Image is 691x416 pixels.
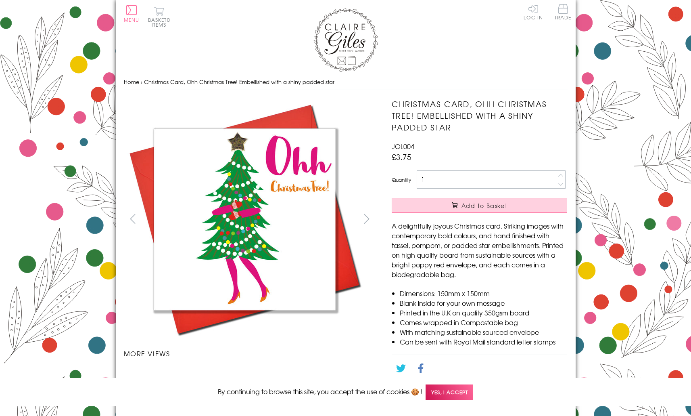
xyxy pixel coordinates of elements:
nav: breadcrumbs [124,74,568,90]
button: next [357,210,376,228]
a: Log In [524,4,543,20]
p: A delightfully joyous Christmas card. Striking images with contemporary bold colours, and hand fi... [392,221,567,279]
span: Christmas Card, Ohh Christmas Tree! Embellished with a shiny padded star [144,78,334,86]
span: Add to Basket [461,202,507,210]
li: Dimensions: 150mm x 150mm [400,288,567,298]
button: Menu [124,5,140,22]
li: With matching sustainable sourced envelope [400,327,567,337]
label: Quantity [392,176,411,183]
span: £3.75 [392,151,411,162]
li: Carousel Page 3 [250,366,313,384]
span: › [141,78,142,86]
li: Printed in the U.K on quality 350gsm board [400,308,567,317]
button: Basket0 items [148,6,170,27]
span: Trade [555,4,572,20]
a: Home [124,78,139,86]
span: Menu [124,16,140,23]
h1: Christmas Card, Ohh Christmas Tree! Embellished with a shiny padded star [392,98,567,133]
li: Carousel Page 2 [187,366,250,384]
img: Claire Giles Greetings Cards [313,8,378,72]
li: Comes wrapped in Compostable bag [400,317,567,327]
h3: More views [124,349,376,358]
img: Christmas Card, Ohh Christmas Tree! Embellished with a shiny padded star [376,98,618,340]
button: Add to Basket [392,198,567,213]
ul: Carousel Pagination [124,366,376,402]
span: 0 items [152,16,170,28]
li: Carousel Page 4 [313,366,376,384]
li: Can be sent with Royal Mail standard letter stamps [400,337,567,347]
img: Christmas Card, Ohh Christmas Tree! Embellished with a shiny padded star [123,98,365,340]
span: Yes, I accept [426,384,473,400]
li: Blank inside for your own message [400,298,567,308]
li: Carousel Page 1 (Current Slide) [124,366,187,384]
span: JOL004 [392,141,414,151]
a: Trade [555,4,572,21]
button: prev [124,210,142,228]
